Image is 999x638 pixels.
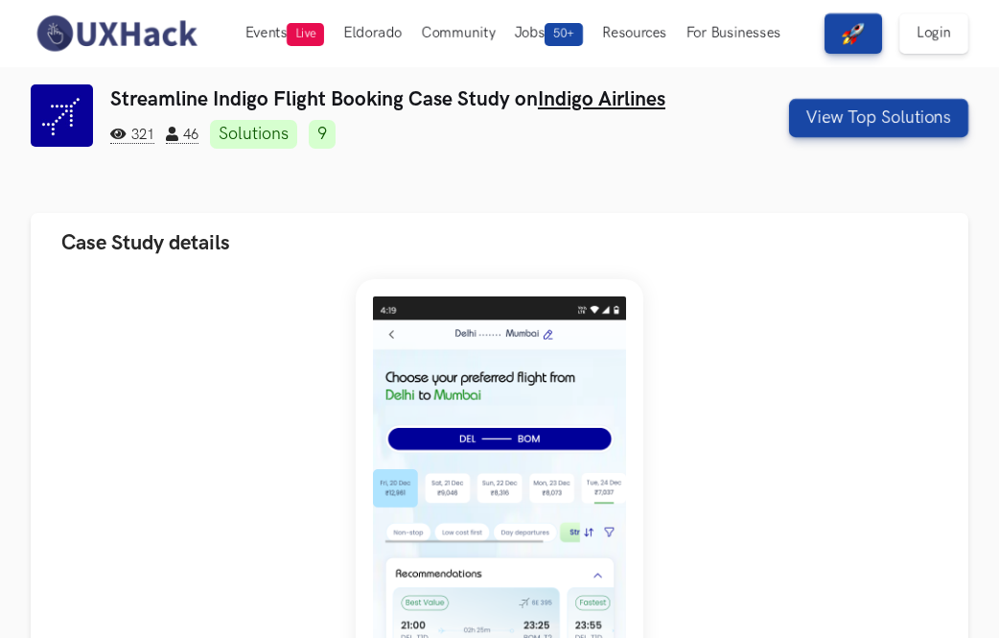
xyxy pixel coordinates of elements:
span: Case Study details [61,230,230,256]
button: View Top Solutions [789,99,968,137]
span: 50+ [545,23,583,46]
a: Solutions [210,120,297,149]
a: Login [899,13,968,54]
h3: Streamline Indigo Flight Booking Case Study on [110,87,730,111]
img: UXHack-logo.png [31,13,201,54]
span: 46 [166,127,198,144]
a: Indigo Airlines [538,87,665,111]
img: Indigo Airlines logo [31,84,93,147]
span: Live [287,23,324,46]
span: 321 [110,127,154,144]
button: Case Study details [31,213,968,273]
a: 9 [309,120,336,149]
img: rocket [842,22,865,45]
